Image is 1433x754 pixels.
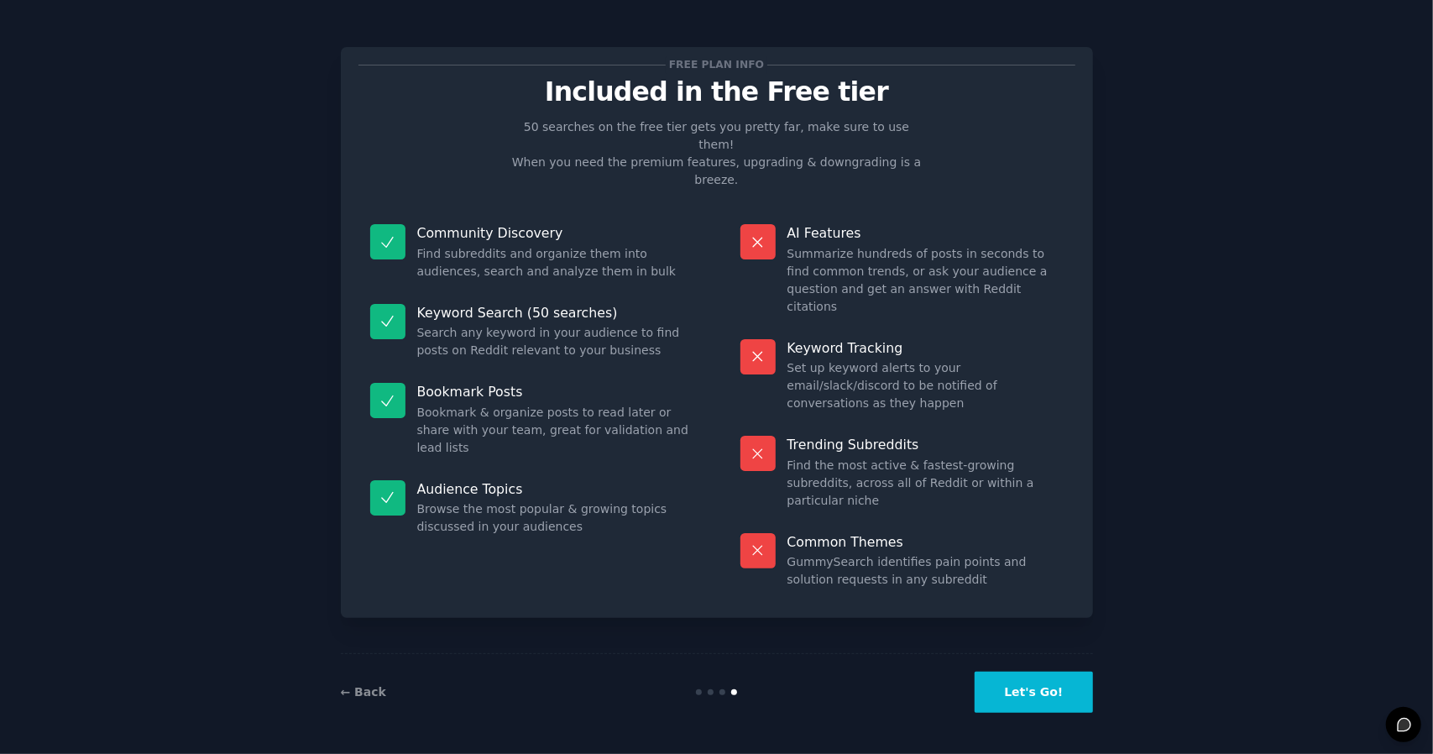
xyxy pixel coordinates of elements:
[787,553,1064,589] dd: GummySearch identifies pain points and solution requests in any subreddit
[975,672,1092,713] button: Let's Go!
[417,383,693,401] p: Bookmark Posts
[341,685,386,699] a: ← Back
[787,436,1064,453] p: Trending Subreddits
[417,480,693,498] p: Audience Topics
[787,533,1064,551] p: Common Themes
[787,224,1064,242] p: AI Features
[417,500,693,536] dd: Browse the most popular & growing topics discussed in your audiences
[787,457,1064,510] dd: Find the most active & fastest-growing subreddits, across all of Reddit or within a particular niche
[417,304,693,322] p: Keyword Search (50 searches)
[787,245,1064,316] dd: Summarize hundreds of posts in seconds to find common trends, or ask your audience a question and...
[417,404,693,457] dd: Bookmark & organize posts to read later or share with your team, great for validation and lead lists
[417,224,693,242] p: Community Discovery
[417,245,693,280] dd: Find subreddits and organize them into audiences, search and analyze them in bulk
[358,77,1075,107] p: Included in the Free tier
[505,118,928,189] p: 50 searches on the free tier gets you pretty far, make sure to use them! When you need the premiu...
[787,339,1064,357] p: Keyword Tracking
[417,324,693,359] dd: Search any keyword in your audience to find posts on Reddit relevant to your business
[787,359,1064,412] dd: Set up keyword alerts to your email/slack/discord to be notified of conversations as they happen
[666,56,766,74] span: Free plan info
